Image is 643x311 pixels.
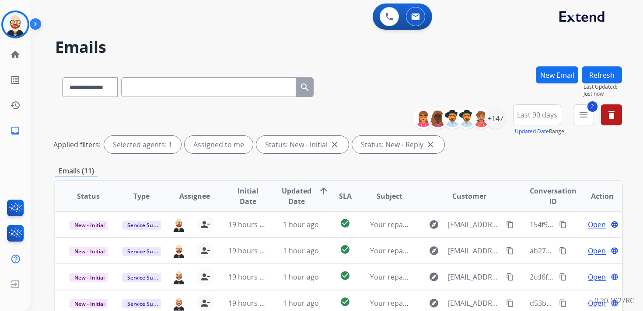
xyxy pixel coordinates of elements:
img: agent-avatar [172,217,186,232]
span: Subject [377,191,402,201]
span: Service Support [122,273,172,282]
mat-icon: check_circle [340,218,350,228]
span: New - Initial [69,273,110,282]
span: 19 hours ago [228,298,272,308]
div: Status: New - Initial [256,136,349,153]
span: Your repair(s) have shipped [370,272,461,282]
span: 19 hours ago [228,246,272,256]
mat-icon: explore [429,245,439,256]
mat-icon: close [329,139,340,150]
span: [EMAIL_ADDRESS][DOMAIN_NAME] [448,272,501,282]
mat-icon: history [10,100,21,111]
span: Status [77,191,100,201]
span: Service Support [122,247,172,256]
mat-icon: language [611,273,619,281]
span: Conversation ID [530,186,577,207]
mat-icon: content_copy [559,247,567,255]
mat-icon: content_copy [506,273,514,281]
mat-icon: close [425,139,436,150]
span: Open [588,245,606,256]
span: 1 hour ago [283,272,319,282]
button: New Email [536,66,578,83]
span: Last 90 days [517,113,557,117]
mat-icon: check_circle [340,270,350,281]
img: agent-avatar [172,270,186,284]
img: agent-avatar [172,296,186,311]
span: New - Initial [69,221,110,230]
span: Service Support [122,221,172,230]
p: Emails (11) [55,166,98,176]
span: Just now [584,90,622,97]
button: Refresh [582,66,622,83]
span: SLA [339,191,352,201]
div: Status: New - Reply [352,136,444,153]
mat-icon: language [611,221,619,228]
mat-icon: language [611,247,619,255]
span: Customer [452,191,486,201]
mat-icon: explore [429,298,439,308]
h2: Emails [55,38,622,56]
span: 19 hours ago [228,272,272,282]
button: Updated Date [515,128,549,135]
mat-icon: person_remove [200,272,210,282]
span: 1 hour ago [283,246,319,256]
mat-icon: person_remove [200,245,210,256]
mat-icon: person_remove [200,219,210,230]
button: 2 [573,104,594,125]
mat-icon: list_alt [10,75,21,85]
mat-icon: search [300,82,310,93]
th: Action [569,181,622,211]
span: 1 hour ago [283,220,319,229]
mat-icon: home [10,49,21,60]
span: New - Initial [69,247,110,256]
mat-icon: content_copy [506,221,514,228]
span: [EMAIL_ADDRESS][DOMAIN_NAME] [448,245,501,256]
p: 0.20.1027RC [594,295,634,306]
span: Assignee [179,191,210,201]
img: agent-avatar [172,243,186,258]
span: [EMAIL_ADDRESS][DOMAIN_NAME] [448,298,501,308]
span: Initial Date [228,186,267,207]
span: 19 hours ago [228,220,272,229]
span: [EMAIL_ADDRESS][DOMAIN_NAME] [448,219,501,230]
span: Open [588,272,606,282]
p: Applied filters: [53,139,101,150]
span: 1 hour ago [283,298,319,308]
span: Last Updated: [584,83,622,90]
mat-icon: inbox [10,125,21,136]
span: Your repair(s) have shipped [370,220,461,229]
mat-icon: content_copy [559,221,567,228]
button: Last 90 days [513,104,561,125]
mat-icon: check_circle [340,297,350,307]
span: Type [133,191,150,201]
span: Open [588,298,606,308]
img: avatar [3,12,28,37]
span: Service Support [122,299,172,308]
span: Updated Date [282,186,311,207]
span: New - Initial [69,299,110,308]
span: Your repair(s) have shipped [370,298,461,308]
mat-icon: content_copy [506,247,514,255]
span: 2 [587,101,598,112]
mat-icon: menu [578,110,589,120]
div: Selected agents: 1 [104,136,181,153]
mat-icon: content_copy [506,299,514,307]
mat-icon: delete [606,110,617,120]
mat-icon: check_circle [340,244,350,255]
mat-icon: explore [429,272,439,282]
mat-icon: content_copy [559,299,567,307]
mat-icon: person_remove [200,298,210,308]
span: Your repair was received [370,246,452,256]
div: Assigned to me [185,136,253,153]
mat-icon: explore [429,219,439,230]
mat-icon: arrow_upward [318,186,329,196]
span: Open [588,219,606,230]
div: +147 [485,108,506,129]
span: Range [515,128,564,135]
mat-icon: content_copy [559,273,567,281]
